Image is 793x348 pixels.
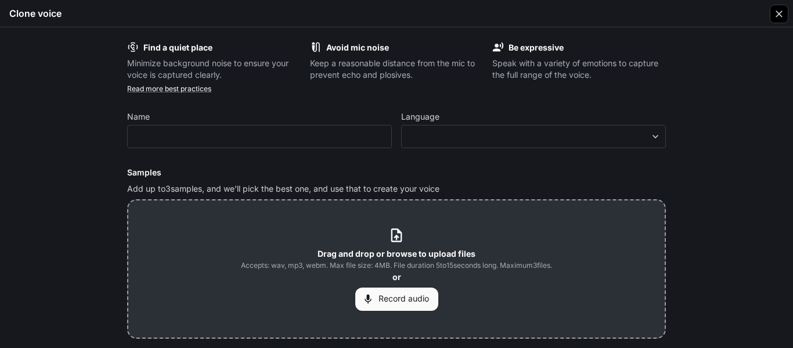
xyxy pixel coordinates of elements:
div: ​ [402,131,665,142]
button: Record audio [355,288,438,311]
p: Keep a reasonable distance from the mic to prevent echo and plosives. [310,58,484,81]
p: Name [127,113,150,121]
b: Drag and drop or browse to upload files [318,249,475,259]
p: Minimize background noise to ensure your voice is captured clearly. [127,58,301,81]
b: Avoid mic noise [326,42,389,52]
a: Read more best practices [127,84,211,93]
span: Accepts: wav, mp3, webm. Max file size: 4MB. File duration 5 to 15 seconds long. Maximum 3 files. [241,260,552,271]
p: Language [401,113,439,121]
b: Be expressive [509,42,564,52]
b: or [392,272,401,282]
b: Find a quiet place [143,42,212,52]
h6: Samples [127,167,666,178]
h5: Clone voice [9,7,62,20]
p: Speak with a variety of emotions to capture the full range of the voice. [492,58,666,81]
p: Add up to 3 samples, and we'll pick the best one, and use that to create your voice [127,183,666,195]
